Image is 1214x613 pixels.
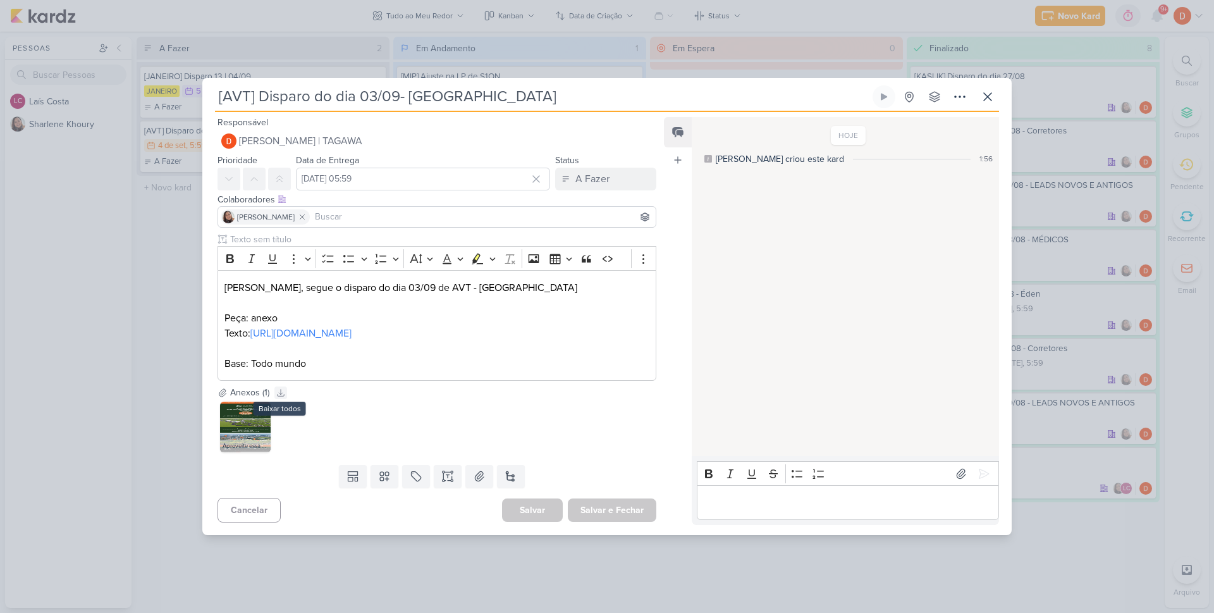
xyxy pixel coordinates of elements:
[220,402,271,452] img: aBPbYWMrv6gmr2a1els74AWc3st9qceq9zJnv82m.jpg
[296,155,359,166] label: Data de Entrega
[222,211,235,223] img: Sharlene Khoury
[697,461,999,486] div: Editor toolbar
[218,155,257,166] label: Prioridade
[296,168,550,190] input: Select a date
[220,440,271,452] div: Aproveite essa oportunidade única! Clique aqui e garanta seu cheque bônus (Whatsapp AVT).jpg
[224,280,649,295] p: [PERSON_NAME], segue o disparo do dia 03/09 de AVT - [GEOGRAPHIC_DATA]
[221,133,236,149] img: Diego Lima | TAGAWA
[215,85,870,108] input: Kard Sem Título
[224,311,649,326] p: Peça: anexo
[237,211,295,223] span: [PERSON_NAME]
[224,356,649,371] p: Base: Todo mundo
[312,209,653,225] input: Buscar
[250,327,352,340] a: [URL][DOMAIN_NAME]
[555,168,656,190] button: A Fazer
[230,386,269,399] div: Anexos (1)
[254,402,306,416] div: Baixar todos
[575,171,610,187] div: A Fazer
[879,92,889,102] div: Ligar relógio
[218,246,656,271] div: Editor toolbar
[224,326,649,341] p: Texto:
[218,498,281,523] button: Cancelar
[555,155,579,166] label: Status
[218,117,268,128] label: Responsável
[716,152,844,166] div: [PERSON_NAME] criou este kard
[697,485,999,520] div: Editor editing area: main
[218,130,656,152] button: [PERSON_NAME] | TAGAWA
[239,133,362,149] span: [PERSON_NAME] | TAGAWA
[218,193,656,206] div: Colaboradores
[979,153,993,164] div: 1:56
[228,233,656,246] input: Texto sem título
[218,270,656,381] div: Editor editing area: main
